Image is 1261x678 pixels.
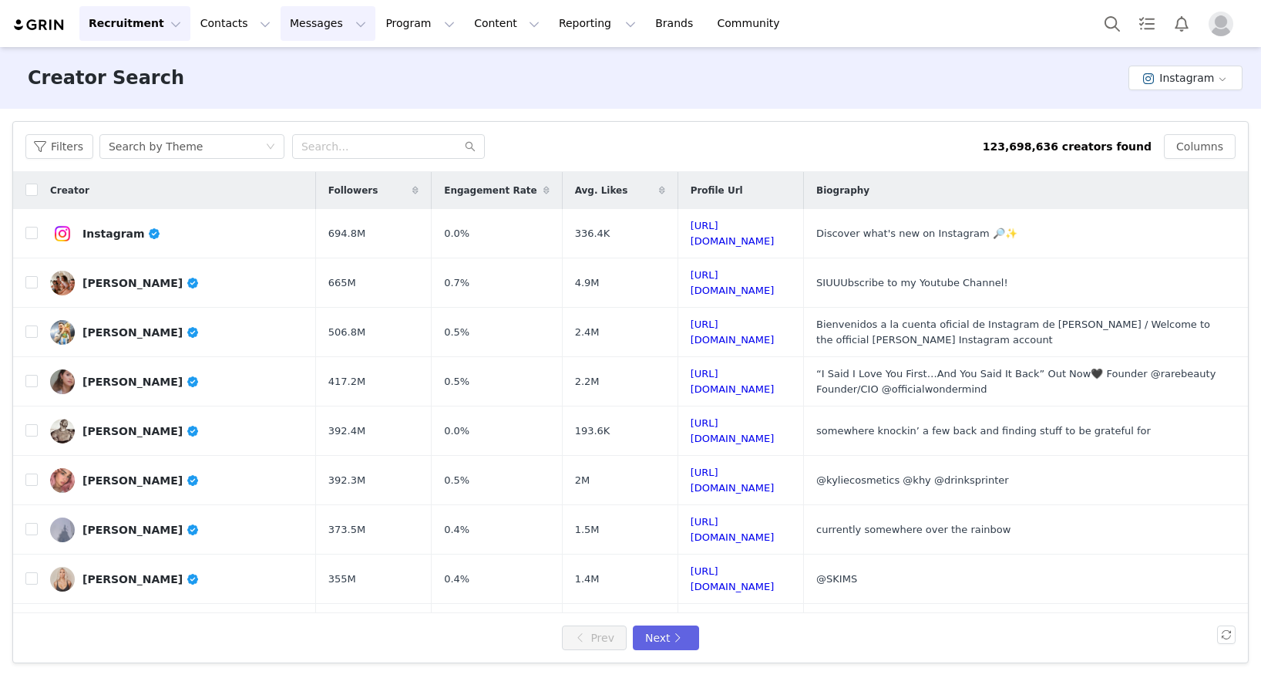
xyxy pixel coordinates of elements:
img: v2 [50,468,75,493]
button: Columns [1164,134,1236,159]
span: 2.2M [575,374,600,390]
span: SIUUUbscribe to my Youtube Channel! [816,277,1008,288]
a: [PERSON_NAME] [50,518,304,542]
div: 123,698,636 creators found [983,139,1152,155]
span: Followers [328,184,378,197]
img: v2 [50,320,75,345]
span: 0.0% [444,226,469,241]
img: v2 [50,419,75,444]
span: 694.8M [328,226,365,241]
div: [PERSON_NAME] [82,376,200,388]
span: 665M [328,275,356,291]
span: 0.5% [444,473,469,488]
span: 506.8M [328,325,365,340]
div: [PERSON_NAME] [82,425,200,437]
div: [PERSON_NAME] [82,326,200,339]
a: [PERSON_NAME] [50,567,304,592]
img: v2 [50,369,75,394]
span: Creator [50,184,89,197]
span: @SKIMS [816,573,857,585]
div: [PERSON_NAME] [82,474,200,487]
span: 2M [575,473,590,488]
span: 392.4M [328,423,365,439]
button: Search [1095,6,1129,41]
button: Recruitment [79,6,190,41]
span: 0.7% [444,275,469,291]
h3: Creator Search [28,64,184,92]
div: Instagram [82,228,161,240]
a: Instagram [50,221,304,246]
a: [URL][DOMAIN_NAME] [691,220,775,247]
span: 336.4K [575,226,610,241]
span: 2.4M [575,325,600,340]
span: @kyliecosmetics @khy @drinksprinter [816,474,1009,486]
img: v2 [50,221,75,246]
span: currently somewhere over the rainbow [816,524,1010,535]
img: placeholder-profile.jpg [1209,12,1233,36]
button: Profile [1199,12,1249,36]
span: 0.0% [444,423,469,439]
span: 4.9M [575,275,600,291]
span: somewhere knockin’ a few back and finding stuff to be grateful for [816,425,1151,437]
span: “I Said I Love You First…And You Said It Back” Out Now🖤 Founder @rarebeauty Founder/CIO @official... [816,368,1216,395]
span: Avg. Likes [575,184,628,197]
button: Prev [562,626,627,650]
a: Brands [646,6,707,41]
a: [URL][DOMAIN_NAME] [691,467,775,494]
a: [URL][DOMAIN_NAME] [691,417,775,444]
a: [PERSON_NAME] [50,271,304,295]
button: Notifications [1165,6,1199,41]
div: Search by Theme [109,135,203,158]
a: [URL][DOMAIN_NAME] [691,319,775,346]
span: Profile Url [691,184,743,197]
div: [PERSON_NAME] [82,277,200,289]
input: Search... [292,134,485,159]
button: Filters [25,134,93,159]
a: Tasks [1130,6,1164,41]
img: v2 [50,518,75,542]
span: 0.5% [444,325,469,340]
a: Community [708,6,796,41]
div: [PERSON_NAME] [82,573,200,585]
span: Discover what's new on Instagram 🔎✨ [816,228,1017,239]
button: Contacts [191,6,280,41]
i: icon: down [266,142,275,153]
span: 0.5% [444,374,469,390]
span: 1.4M [575,572,600,587]
span: 0.4% [444,572,469,587]
img: v2 [50,567,75,592]
a: [PERSON_NAME] [50,419,304,444]
span: Biography [816,184,869,197]
a: [PERSON_NAME] [50,369,304,394]
a: [URL][DOMAIN_NAME] [691,516,775,543]
button: Instagram [1128,66,1243,90]
a: [URL][DOMAIN_NAME] [691,565,775,592]
div: [PERSON_NAME] [82,524,200,536]
span: 355M [328,572,356,587]
button: Reporting [550,6,645,41]
span: 373.5M [328,522,365,538]
button: Content [465,6,549,41]
img: v2 [50,271,75,295]
span: 392.3M [328,473,365,488]
a: [PERSON_NAME] [50,468,304,493]
span: Bienvenidos a la cuenta oficial de Instagram de [PERSON_NAME] / Welcome to the official [PERSON_N... [816,319,1210,346]
span: 1.5M [575,522,600,538]
span: Engagement Rate [444,184,536,197]
span: 193.6K [575,423,610,439]
button: Program [376,6,464,41]
a: [URL][DOMAIN_NAME] [691,269,775,296]
span: 417.2M [328,374,365,390]
a: [URL][DOMAIN_NAME] [691,368,775,395]
button: Next [633,626,699,650]
a: [PERSON_NAME] [50,320,304,345]
button: Messages [281,6,375,41]
span: 0.4% [444,522,469,538]
img: grin logo [12,18,66,32]
i: icon: search [465,141,476,152]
